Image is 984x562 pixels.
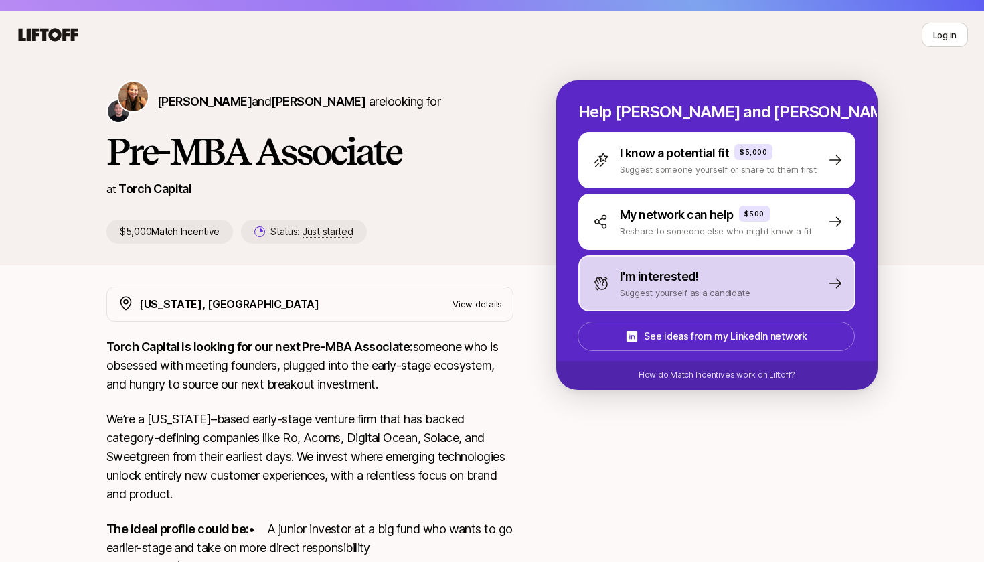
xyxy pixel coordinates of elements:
p: See ideas from my LinkedIn network [644,328,807,344]
p: Status: [270,224,353,240]
p: Reshare to someone else who might know a fit [620,224,812,238]
p: someone who is obsessed with meeting founders, plugged into the early-stage ecosystem, and hungry... [106,338,513,394]
p: Help [PERSON_NAME] and [PERSON_NAME] hire [578,102,855,121]
img: Katie Reiner [118,82,148,111]
h1: Pre-MBA Associate [106,131,513,171]
p: [US_STATE], [GEOGRAPHIC_DATA] [139,295,319,313]
span: and [252,94,365,109]
strong: The ideal profile could be: [106,522,248,536]
p: My network can help [620,206,734,224]
strong: Torch Capital is looking for our next Pre-MBA Associate: [106,340,413,354]
p: Suggest someone yourself or share to them first [620,163,817,176]
img: Christopher Harper [108,100,129,122]
p: View details [453,297,502,311]
button: Log in [922,23,968,47]
span: Just started [303,226,353,238]
p: $5,000 Match Incentive [106,220,233,244]
p: at [106,180,116,198]
p: I'm interested! [620,267,699,286]
p: $5,000 [740,147,767,157]
span: [PERSON_NAME] [271,94,365,109]
p: We’re a [US_STATE]–based early-stage venture firm that has backed category-defining companies lik... [106,410,513,504]
a: Torch Capital [118,182,191,196]
p: Suggest yourself as a candidate [620,286,750,299]
p: How do Match Incentives work on Liftoff? [639,369,795,381]
p: are looking for [157,92,440,111]
p: $500 [744,208,764,219]
span: [PERSON_NAME] [157,94,252,109]
button: See ideas from my LinkedIn network [578,322,855,351]
p: I know a potential fit [620,144,729,163]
